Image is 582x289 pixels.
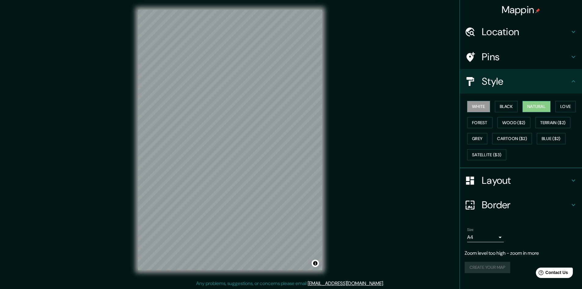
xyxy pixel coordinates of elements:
[495,101,518,112] button: Black
[537,133,566,144] button: Blue ($2)
[492,133,532,144] button: Cartoon ($2)
[460,69,582,94] div: Style
[467,117,492,128] button: Forest
[308,280,383,287] a: [EMAIL_ADDRESS][DOMAIN_NAME]
[482,199,570,211] h4: Border
[528,265,575,282] iframe: Help widget launcher
[502,4,540,16] h4: Mappin
[385,280,386,287] div: .
[555,101,576,112] button: Love
[460,20,582,44] div: Location
[460,45,582,69] div: Pins
[482,26,570,38] h4: Location
[384,280,385,287] div: .
[535,8,540,13] img: pin-icon.png
[312,260,319,267] button: Toggle attribution
[467,101,490,112] button: White
[467,232,504,242] div: A4
[482,75,570,87] h4: Style
[138,10,322,270] canvas: Map
[467,227,474,232] label: Size
[460,168,582,193] div: Layout
[535,117,571,128] button: Terrain ($2)
[460,193,582,217] div: Border
[482,51,570,63] h4: Pins
[522,101,551,112] button: Natural
[482,174,570,187] h4: Layout
[467,133,487,144] button: Grey
[467,149,506,161] button: Satellite ($3)
[465,250,577,257] p: Zoom level too high - zoom in more
[196,280,384,287] p: Any problems, suggestions, or concerns please email .
[497,117,530,128] button: Wood ($2)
